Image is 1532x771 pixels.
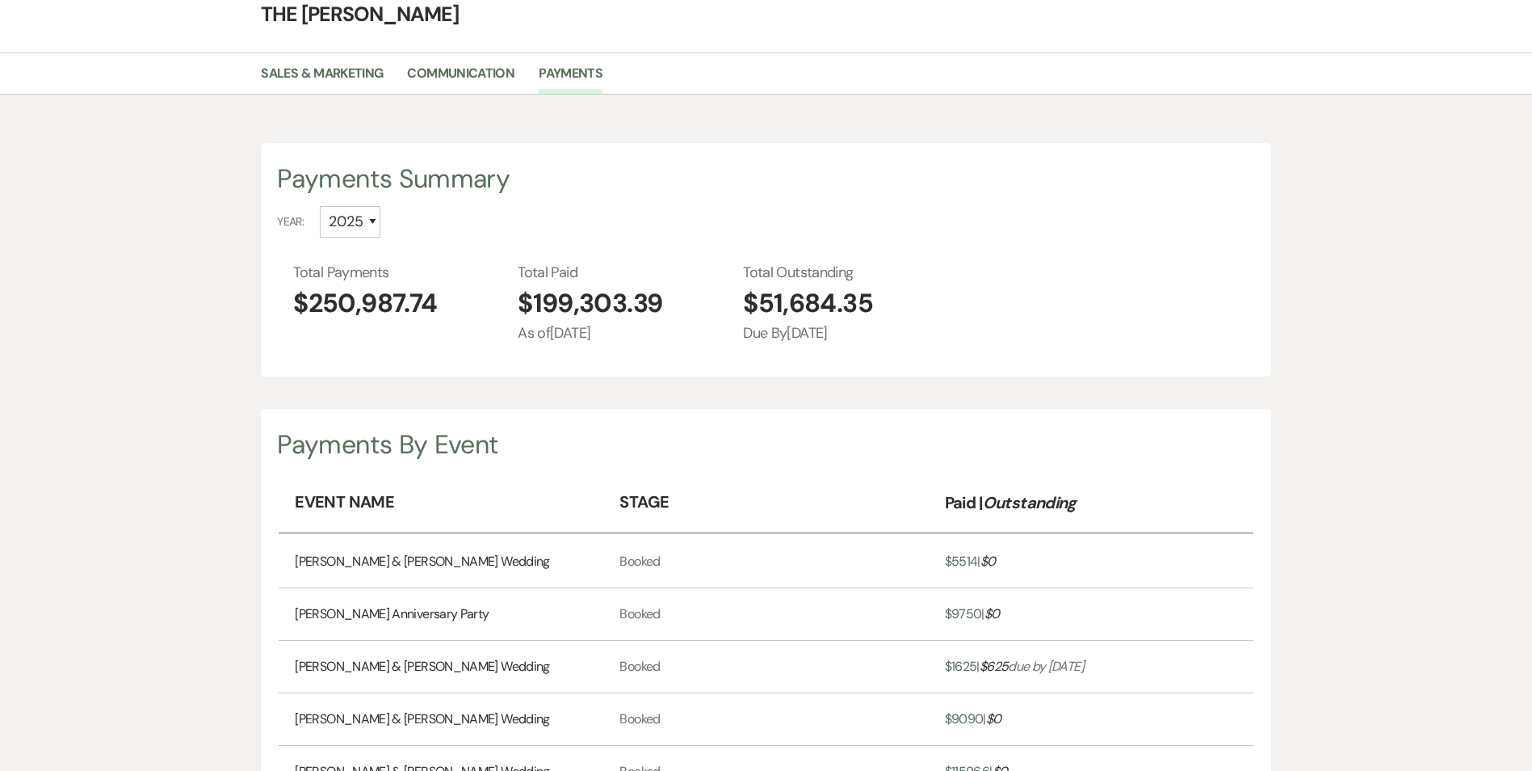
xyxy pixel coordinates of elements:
[743,284,873,322] span: $51,684.35
[295,605,489,624] a: [PERSON_NAME] Anniversary Party
[295,710,549,729] a: [PERSON_NAME] & [PERSON_NAME] Wedding
[603,641,928,693] td: Booked
[945,605,1000,624] a: $9750|$0
[293,262,437,284] span: Total Payments
[986,710,1001,727] span: $ 0
[945,657,1084,676] a: $1625|$625due by [DATE]
[945,553,978,570] span: $ 5514
[295,552,549,571] a: [PERSON_NAME] & [PERSON_NAME] Wedding
[945,490,1077,516] p: Paid |
[603,588,928,641] td: Booked
[279,474,603,534] th: Event Name
[743,262,873,284] span: Total Outstanding
[945,658,977,675] span: $ 1625
[603,474,928,534] th: Stage
[980,658,1008,675] span: $ 625
[603,693,928,746] td: Booked
[984,605,1000,622] span: $ 0
[518,262,662,284] span: Total Paid
[277,213,304,230] span: Year:
[983,492,1077,513] em: Outstanding
[743,322,873,344] span: Due By [DATE]
[539,63,602,94] a: Payments
[277,425,1254,464] div: Payments By Event
[277,159,1254,198] div: Payments Summary
[945,710,1001,729] a: $9090|$0
[945,552,996,571] a: $5514|$0
[980,553,996,570] span: $ 0
[518,284,662,322] span: $199,303.39
[295,657,549,676] a: [PERSON_NAME] & [PERSON_NAME] Wedding
[945,710,984,727] span: $ 9090
[945,605,982,622] span: $ 9750
[980,658,1084,675] i: due by [DATE]
[293,284,437,322] span: $250,987.74
[261,63,383,94] a: Sales & Marketing
[407,63,514,94] a: Communication
[518,322,662,344] span: As of [DATE]
[603,536,928,588] td: Booked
